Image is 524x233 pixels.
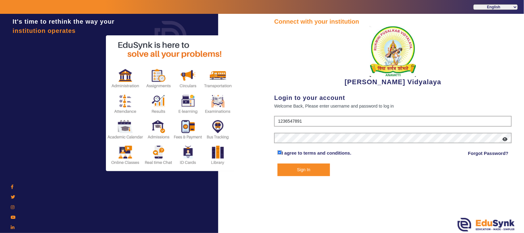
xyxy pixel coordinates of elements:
button: Sign In [278,164,330,176]
div: [PERSON_NAME] Vidyalaya [274,26,512,87]
img: login.png [148,14,194,60]
img: 1f9ccde3-ca7c-4581-b515-4fcda2067381 [370,26,416,77]
a: I agree to terms and conditions. [282,150,351,156]
span: institution operates [13,27,76,34]
div: Welcome Back, Please enter username and password to log in [274,102,512,110]
span: It's time to rethink the way your [13,18,115,25]
a: Forgot Password? [468,150,509,157]
img: login2.png [106,35,235,171]
div: Login to your account [274,93,512,102]
div: Connect with your institution [274,17,512,26]
img: edusynk.png [458,218,515,231]
input: User Name [274,116,512,127]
